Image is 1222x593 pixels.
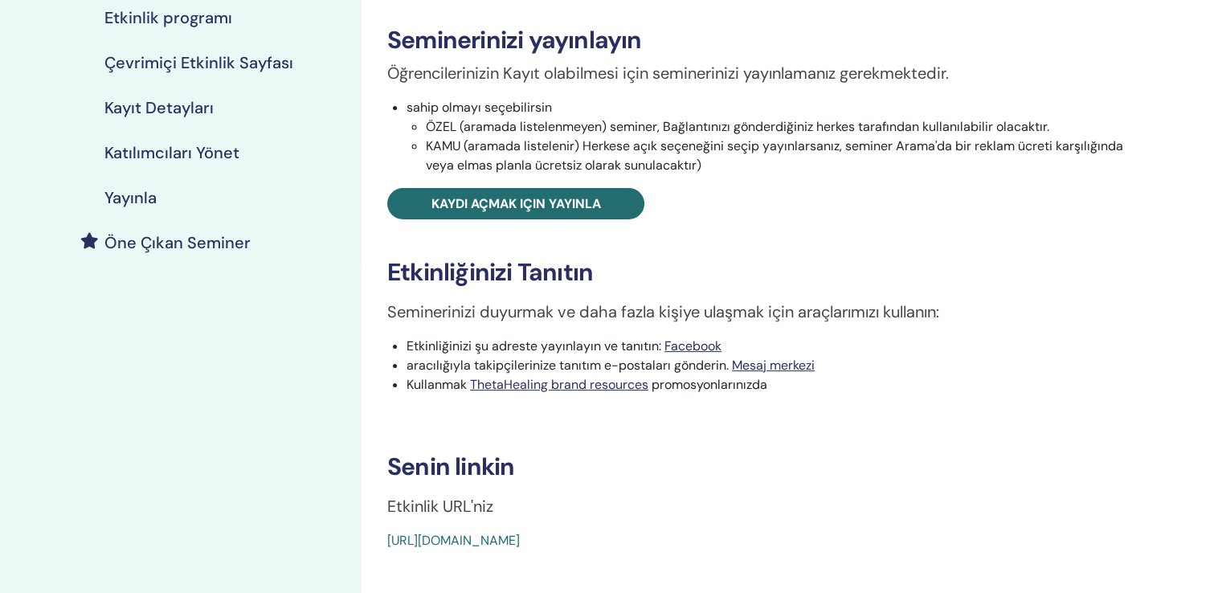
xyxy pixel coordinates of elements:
li: Kullanmak promosyonlarınızda [407,375,1150,395]
a: Mesaj merkezi [732,357,815,374]
h4: Katılımcıları Yönet [104,143,239,162]
a: [URL][DOMAIN_NAME] [387,532,520,549]
p: Öğrencilerinizin Kayıt olabilmesi için seminerinizi yayınlamanız gerekmektedir. [387,61,1150,85]
a: ThetaHealing brand resources [470,376,648,393]
span: Kaydı açmak için yayınla [431,195,601,212]
h4: Kayıt Detayları [104,98,214,117]
p: Seminerinizi duyurmak ve daha fazla kişiye ulaşmak için araçlarımızı kullanın: [387,300,1150,324]
p: Etkinlik URL'niz [387,494,1150,518]
a: Kaydı açmak için yayınla [387,188,644,219]
li: KAMU (aramada listelenir) Herkese açık seçeneğini seçip yayınlarsanız, seminer Arama'da bir rekla... [426,137,1150,175]
h4: Etkinlik programı [104,8,232,27]
h3: Seminerinizi yayınlayın [387,26,1150,55]
h3: Etkinliğinizi Tanıtın [387,258,1150,287]
li: sahip olmayı seçebilirsin [407,98,1150,175]
li: ÖZEL (aramada listelenmeyen) seminer, Bağlantınızı gönderdiğiniz herkes tarafından kullanılabilir... [426,117,1150,137]
h4: Öne Çıkan Seminer [104,233,251,252]
a: Facebook [664,337,721,354]
li: aracılığıyla takipçilerinize tanıtım e-postaları gönderin. [407,356,1150,375]
h4: Çevrimiçi Etkinlik Sayfası [104,53,293,72]
li: Etkinliğinizi şu adreste yayınlayın ve tanıtın: [407,337,1150,356]
h4: Yayınla [104,188,157,207]
h3: Senin linkin [387,452,1150,481]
